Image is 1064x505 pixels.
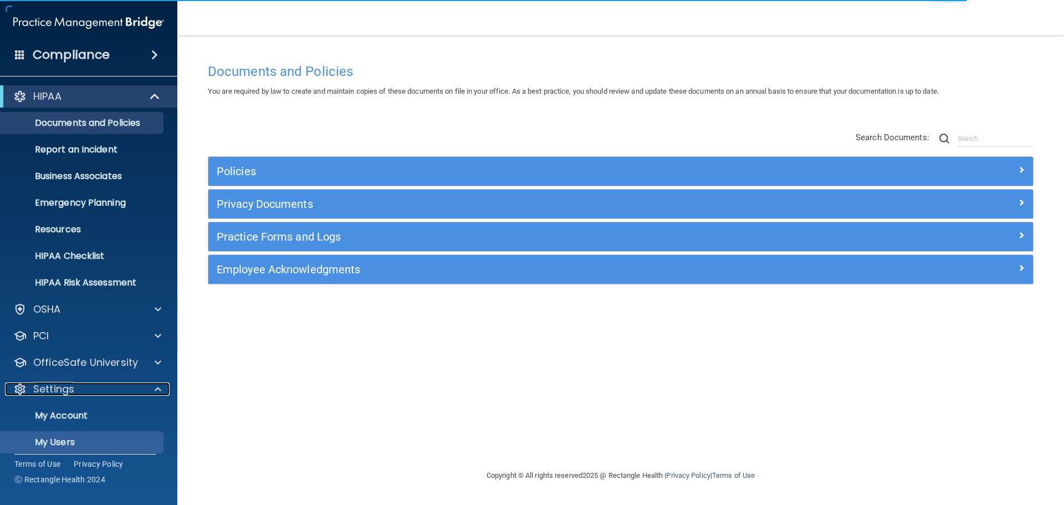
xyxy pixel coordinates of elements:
[217,162,1025,180] a: Policies
[14,458,60,470] a: Terms of Use
[33,356,138,369] p: OfficeSafe University
[13,303,161,316] a: OSHA
[208,64,1034,79] h4: Documents and Policies
[217,165,819,177] h5: Policies
[7,437,158,448] p: My Users
[7,224,158,235] p: Resources
[217,261,1025,278] a: Employee Acknowledgments
[939,134,949,144] img: ic-search.3b580494.png
[13,329,161,343] a: PCI
[7,277,158,288] p: HIPAA Risk Assessment
[33,382,74,396] p: Settings
[14,474,105,485] span: Ⓒ Rectangle Health 2024
[7,171,158,182] p: Business Associates
[7,251,158,262] p: HIPAA Checklist
[208,87,939,95] span: You are required by law to create and maintain copies of these documents on file in your office. ...
[666,471,710,480] a: Privacy Policy
[7,410,158,421] p: My Account
[856,132,929,142] span: Search Documents:
[33,303,61,316] p: OSHA
[7,197,158,208] p: Emergency Planning
[217,195,1025,213] a: Privacy Documents
[33,329,49,343] p: PCI
[13,90,161,103] a: HIPAA
[33,47,110,63] h4: Compliance
[74,458,124,470] a: Privacy Policy
[217,228,1025,246] a: Practice Forms and Logs
[217,231,819,243] h5: Practice Forms and Logs
[418,458,823,493] div: Copyright © All rights reserved 2025 @ Rectangle Health | |
[7,118,158,129] p: Documents and Policies
[958,130,1034,147] input: Search
[712,471,755,480] a: Terms of Use
[217,263,819,276] h5: Employee Acknowledgments
[13,12,164,34] img: PMB logo
[217,198,819,210] h5: Privacy Documents
[13,356,161,369] a: OfficeSafe University
[7,144,158,155] p: Report an Incident
[13,382,161,396] a: Settings
[33,90,62,103] p: HIPAA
